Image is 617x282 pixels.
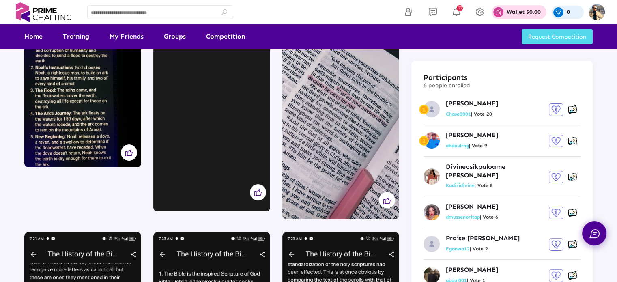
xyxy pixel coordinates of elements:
span: dmussenoritap [446,214,498,220]
em: | Vote 20 [471,111,492,117]
p: Divineosikpaloame [PERSON_NAME] [446,163,543,180]
img: neiwmqR0.png [424,204,440,220]
img: no_profile_image.svg [424,236,440,252]
p: [PERSON_NAME] [446,202,498,211]
a: Groups [164,24,186,49]
a: Competition [206,24,245,49]
p: [PERSON_NAME] [446,266,498,274]
a: Home [24,24,43,49]
img: no_profile_image.svg [424,101,440,117]
img: img [589,4,605,20]
img: chat.svg [589,229,600,238]
a: Training [63,24,89,49]
p: [PERSON_NAME] [446,131,498,140]
span: Kadiridivine [446,183,493,188]
img: logo [12,2,75,22]
em: | Vote 8 [475,183,493,188]
span: Request Competition [528,33,586,40]
span: Egonwa12 [446,246,488,252]
img: qPq4zhUt.png [424,168,440,185]
p: 0 [567,9,570,15]
p: Praise [PERSON_NAME] [446,234,520,243]
span: abdoulrng [446,143,487,149]
a: My Friends [110,24,144,49]
p: [PERSON_NAME] [446,99,498,108]
img: winner-one-badge.svg [419,105,429,114]
p: Wallet $0.00 [507,9,541,15]
img: winner-second-badge.svg [419,136,429,146]
span: 22 [457,5,463,11]
span: Chase0001 [446,111,492,117]
em: | Vote 2 [470,246,488,252]
img: 685ac97471744e6fe051d443_1755610091860.png [424,132,440,149]
em: | Vote 6 [480,214,498,220]
em: | Vote 9 [469,143,487,149]
p: 6 people enrolled [424,82,470,89]
button: Request Competition [522,29,593,44]
h3: Participants [424,73,470,82]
